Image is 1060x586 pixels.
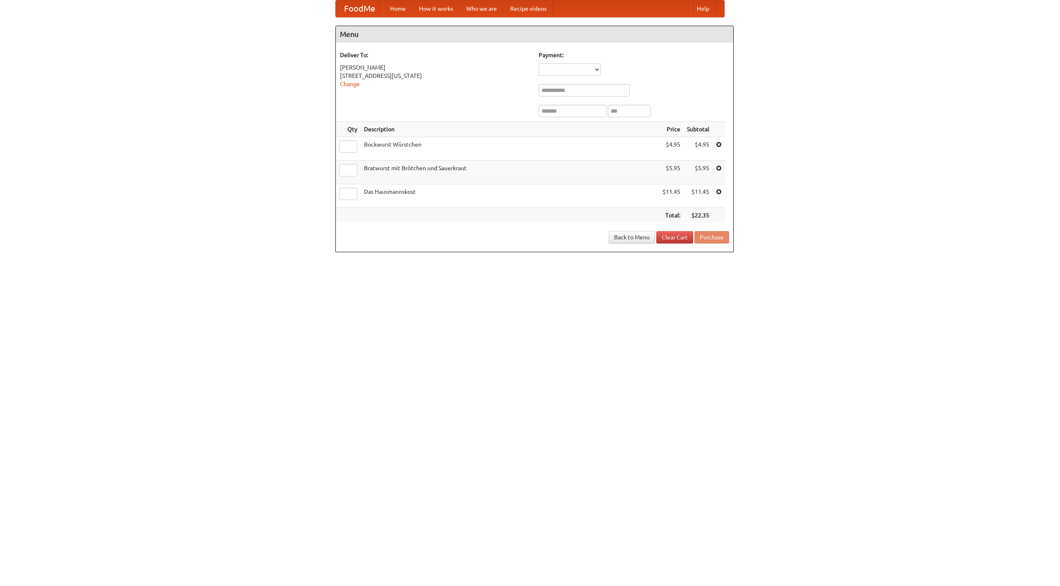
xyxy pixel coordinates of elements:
[383,0,412,17] a: Home
[361,161,659,184] td: Bratwurst mit Brötchen und Sauerkraut
[659,208,684,223] th: Total:
[659,161,684,184] td: $5.95
[361,122,659,137] th: Description
[694,231,729,244] button: Purchase
[503,0,553,17] a: Recipe videos
[340,72,530,80] div: [STREET_ADDRESS][US_STATE]
[659,184,684,208] td: $11.45
[361,184,659,208] td: Das Hausmannskost
[460,0,503,17] a: Who we are
[659,137,684,161] td: $4.95
[340,51,530,59] h5: Deliver To:
[659,122,684,137] th: Price
[684,122,713,137] th: Subtotal
[684,184,713,208] td: $11.45
[336,122,361,137] th: Qty
[684,208,713,223] th: $22.35
[340,81,360,87] a: Change
[690,0,716,17] a: Help
[336,26,733,43] h4: Menu
[539,51,729,59] h5: Payment:
[361,137,659,161] td: Bockwurst Würstchen
[684,137,713,161] td: $4.95
[336,0,383,17] a: FoodMe
[609,231,655,244] a: Back to Menu
[656,231,693,244] a: Clear Cart
[340,63,530,72] div: [PERSON_NAME]
[412,0,460,17] a: How it works
[684,161,713,184] td: $5.95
